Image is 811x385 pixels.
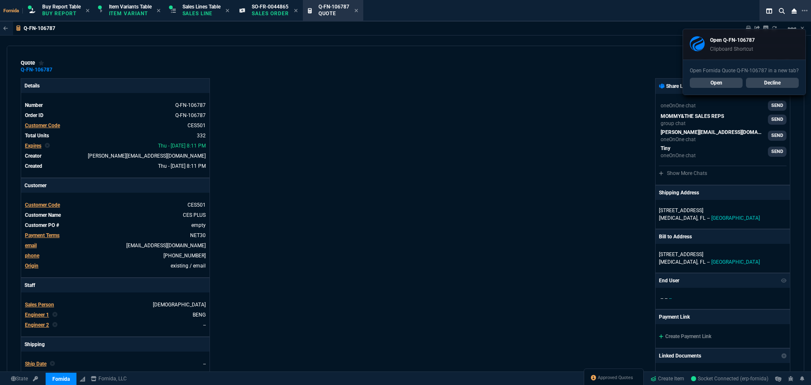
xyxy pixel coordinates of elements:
[711,259,760,265] span: [GEOGRAPHIC_DATA]
[318,10,349,17] p: Quote
[24,262,206,270] tr: undefined
[25,243,37,248] span: email
[175,102,206,108] span: See Marketplace Order
[182,4,220,10] span: Sales Lines Table
[768,147,787,157] a: SEND
[153,302,206,308] a: [DEMOGRAPHIC_DATA]
[183,212,206,218] a: CES PLUS
[659,112,787,127] a: seti.shadab@fornida.com,alicia.bostic@fornida.com,sarah.costa@fornida.com,mohammed.wafek@fornida....
[661,145,696,152] p: Tiny
[109,10,151,17] p: Item Variant
[661,102,696,109] p: oneOnOne chat
[25,222,59,228] span: Customer PO #
[690,67,799,74] p: Open Fornida Quote Q-FN-106787 in a new tab?
[659,207,787,214] p: [STREET_ADDRESS]
[88,153,206,159] span: brian.over@fornida.com
[661,120,724,127] p: group chat
[691,376,768,382] span: Socket Connected (erp-fornida)
[50,360,55,368] nx-icon: Clear selected rep
[746,78,799,88] a: Decline
[171,263,206,269] span: existing / email
[21,69,52,71] div: Q-FN-106787
[190,232,206,238] a: NET30
[711,215,760,221] span: [GEOGRAPHIC_DATA]
[3,25,8,31] nx-icon: Back to Table
[24,231,206,240] tr: undefined
[188,202,206,208] span: CES501
[21,60,44,66] div: quote
[700,215,705,221] span: FL
[88,375,129,382] a: msbcCompanyName
[661,295,663,301] span: --
[707,215,710,221] span: --
[294,8,298,14] nx-icon: Close Tab
[24,300,206,309] tr: undefined
[598,374,633,381] span: Approved Quotes
[24,201,206,209] tr: undefined
[42,10,81,17] p: Buy Report
[659,313,690,321] p: Payment Link
[659,352,701,360] p: Linked Documents
[182,10,220,17] p: Sales Line
[25,102,43,108] span: Number
[21,278,210,292] p: Staff
[24,121,206,130] tr: undefined
[669,295,672,301] span: --
[24,131,206,140] tr: undefined
[24,101,206,109] tr: See Marketplace Order
[700,259,705,265] span: FL
[52,321,57,329] nx-icon: Clear selected rep
[659,101,787,111] a: Brian.Over@fornida.com
[24,162,206,170] tr: undefined
[659,233,692,240] p: Bill to Address
[25,263,38,269] a: Origin
[768,101,787,111] a: SEND
[24,311,206,319] tr: BENG
[788,6,800,16] nx-icon: Close Workbench
[38,60,44,66] div: Add to Watchlist
[25,163,42,169] span: Created
[24,221,206,229] tr: undefined
[659,251,787,258] p: [STREET_ADDRESS]
[661,152,696,159] p: oneOnOne chat
[710,46,755,52] p: Clipboard Shortcut
[354,8,358,14] nx-icon: Close Tab
[25,112,44,118] span: Order ID
[659,333,711,339] a: Create Payment Link
[21,178,210,193] p: Customer
[802,7,808,15] nx-icon: Open New Tab
[25,312,49,318] span: Engineer 1
[109,4,152,10] span: Item Variants Table
[157,8,161,14] nx-icon: Close Tab
[30,375,41,382] a: API TOKEN
[661,136,762,143] p: oneOnOne chat
[42,4,81,10] span: Buy Report Table
[24,111,206,120] tr: See Marketplace Order
[691,375,768,382] a: 3iocx_AtCZyp3zekAAAm
[25,123,60,128] span: Customer Code
[661,112,724,120] p: MOMMY&THE SALES REPS
[8,375,30,382] a: Global State
[175,112,206,118] a: See Marketplace Order
[252,10,289,17] p: Sales Order
[25,253,39,259] span: phone
[647,372,688,385] a: Create Item
[226,8,229,14] nx-icon: Close Tab
[24,25,55,32] p: Q-FN-106787
[203,361,206,367] span: --
[24,211,206,219] tr: undefined
[188,123,206,128] a: CES501
[24,251,206,260] tr: 3052328182
[25,212,61,218] span: Customer Name
[24,360,206,368] tr: undefined
[707,259,710,265] span: --
[659,128,787,143] a: scott@fornida.com
[776,6,788,16] nx-icon: Search
[203,322,206,328] a: --
[45,142,50,150] nx-icon: Clear selected rep
[24,152,206,160] tr: undefined
[768,131,787,141] a: SEND
[24,241,206,250] tr: accounting@ces.plus
[158,143,206,149] span: 2025-09-11T20:11:43.890Z
[659,277,679,284] p: End User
